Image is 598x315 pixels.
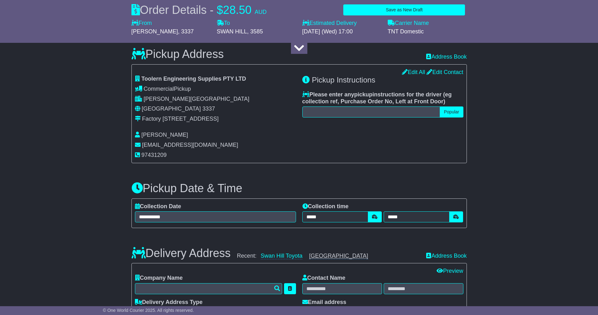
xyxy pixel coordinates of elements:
a: Edit All [402,69,425,75]
span: [PERSON_NAME] [131,28,178,35]
a: Address Book [426,253,467,259]
a: Preview [437,268,463,274]
div: Factory [STREET_ADDRESS] [142,116,219,123]
h3: Pickup Address [131,48,224,60]
span: pickup [354,91,373,98]
h3: Pickup Date & Time [131,182,467,195]
label: Company Name [135,275,183,282]
button: Save as New Draft [343,4,465,15]
span: 3337 [202,106,215,112]
a: Swan Hill Toyota [261,253,303,259]
label: Carrier Name [388,20,429,27]
label: Collection Date [135,203,181,210]
span: 97431209 [142,152,167,158]
a: [GEOGRAPHIC_DATA] [309,253,368,259]
label: Email address [302,299,346,306]
span: [PERSON_NAME] [142,132,188,138]
span: SWAN HILL [217,28,247,35]
span: Commercial [144,86,174,92]
label: Please enter any instructions for the driver ( ) [302,91,463,105]
h3: Delivery Address [131,247,231,260]
div: [DATE] (Wed) 17:00 [302,28,381,35]
span: AUD [255,9,267,15]
span: , 3585 [247,28,263,35]
label: From [131,20,152,27]
label: Collection time [302,203,349,210]
div: Pickup [135,86,296,93]
span: Pickup Instructions [312,76,375,84]
span: eg collection ref, Purchase Order No, Left at Front Door [302,91,452,105]
label: To [217,20,230,27]
div: Order Details - [131,3,267,17]
label: Contact Name [302,275,345,282]
span: [PERSON_NAME][GEOGRAPHIC_DATA] [144,96,249,102]
span: Toolern Engineering Supplies PTY LTD [142,76,246,82]
span: [EMAIL_ADDRESS][DOMAIN_NAME] [142,142,238,148]
div: Recent: [237,253,420,260]
span: , 3337 [178,28,194,35]
button: Popular [440,106,463,117]
span: [GEOGRAPHIC_DATA] [142,106,201,112]
div: TNT Domestic [388,28,467,35]
label: Delivery Address Type [135,299,203,306]
a: Address Book [426,54,467,60]
label: Estimated Delivery [302,20,381,27]
a: Edit Contact [427,69,463,75]
span: © One World Courier 2025. All rights reserved. [103,308,194,313]
span: 28.50 [223,3,252,16]
span: $ [217,3,223,16]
